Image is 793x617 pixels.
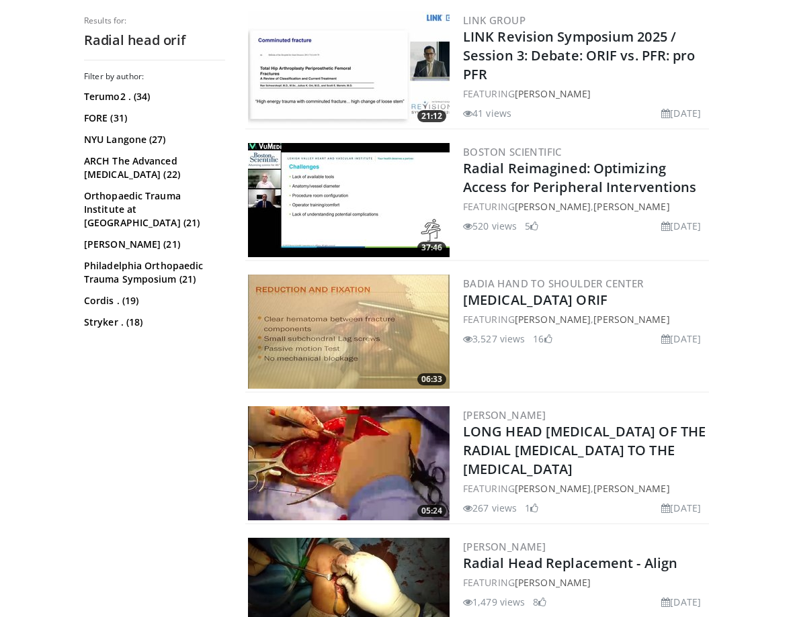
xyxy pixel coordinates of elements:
img: f88ee3e6-372c-46c8-bd02-f7ee86950081.300x170_q85_crop-smart_upscale.jpg [248,406,450,520]
li: 520 views [463,219,517,233]
li: [DATE] [661,501,701,515]
li: 8 [533,595,546,609]
a: [PERSON_NAME] (21) [84,238,222,251]
a: 21:12 [248,11,450,126]
a: LINK Group [463,13,526,27]
a: 05:24 [248,406,450,520]
a: 37:46 [248,143,450,257]
a: ARCH The Advanced [MEDICAL_DATA] (22) [84,154,222,181]
a: NYU Langone (27) [84,133,222,146]
a: LINK Revision Symposium 2025 / Session 3: Debate: ORIF vs. PFR: pro PFR [463,28,696,83]
a: Terumo2 . (34) [84,90,222,103]
li: 5 [525,219,538,233]
img: c038ed19-16d5-403f-b698-1d621e3d3fd1.300x170_q85_crop-smart_upscale.jpg [248,143,450,257]
a: [PERSON_NAME] [515,200,591,213]
a: [PERSON_NAME] [593,313,669,326]
img: 3d38f83b-9379-4a04-8d2a-971632916aaa.300x170_q85_crop-smart_upscale.jpg [248,11,450,126]
span: 21:12 [417,110,446,122]
li: 3,527 views [463,332,525,346]
a: [MEDICAL_DATA] ORIF [463,291,608,309]
div: FEATURING , [463,199,706,213]
span: 37:46 [417,242,446,254]
a: [PERSON_NAME] [515,87,591,100]
span: 05:24 [417,505,446,517]
a: Radial Head Replacement - Align [463,554,677,572]
li: [DATE] [661,595,701,609]
a: [PERSON_NAME] [593,200,669,213]
a: [PERSON_NAME] [515,482,591,495]
li: 41 views [463,106,511,120]
li: 1,479 views [463,595,525,609]
li: [DATE] [661,219,701,233]
a: Radial Reimagined: Optimizing Access for Peripheral Interventions [463,159,697,196]
li: [DATE] [661,106,701,120]
li: [DATE] [661,332,701,346]
div: FEATURING [463,575,706,589]
img: Vx8lr-LI9TPdNKgn4xMDoxOjBzMTt2bJ_3.300x170_q85_crop-smart_upscale.jpg [248,275,450,389]
li: 1 [525,501,538,515]
li: 16 [533,332,552,346]
li: 267 views [463,501,517,515]
a: Orthopaedic Trauma Institute at [GEOGRAPHIC_DATA] (21) [84,189,222,230]
a: Cordis . (19) [84,294,222,307]
a: [PERSON_NAME] [515,576,591,589]
a: BADIA Hand to Shoulder Center [463,277,644,290]
a: [PERSON_NAME] [463,408,546,422]
a: Philadelphia Orthopaedic Trauma Symposium (21) [84,259,222,286]
a: [PERSON_NAME] [515,313,591,326]
h3: Filter by author: [84,71,225,82]
p: Results for: [84,15,225,26]
a: 06:33 [248,275,450,389]
div: FEATURING [463,87,706,101]
a: Boston Scientific [463,145,562,158]
a: Stryker . (18) [84,316,222,329]
a: LONG HEAD [MEDICAL_DATA] OF THE RADIAL [MEDICAL_DATA] TO THE [MEDICAL_DATA] [463,422,706,478]
h2: Radial head orif [84,32,225,49]
div: FEATURING , [463,312,706,326]
a: FORE (31) [84,111,222,125]
div: FEATURING , [463,481,706,495]
span: 06:33 [417,373,446,385]
a: [PERSON_NAME] [593,482,669,495]
a: [PERSON_NAME] [463,540,546,553]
